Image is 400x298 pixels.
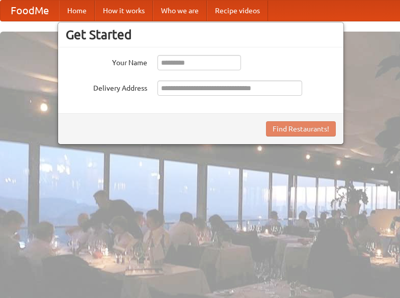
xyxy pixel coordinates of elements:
[66,55,147,68] label: Your Name
[66,27,336,42] h3: Get Started
[153,1,207,21] a: Who we are
[266,121,336,137] button: Find Restaurants!
[95,1,153,21] a: How it works
[59,1,95,21] a: Home
[66,80,147,93] label: Delivery Address
[1,1,59,21] a: FoodMe
[207,1,268,21] a: Recipe videos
